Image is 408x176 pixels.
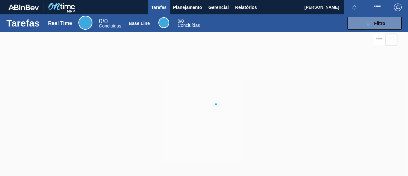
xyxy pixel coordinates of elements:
[374,4,381,11] img: userActions
[48,20,72,26] div: Real Time
[178,19,200,27] div: Base Line
[374,21,385,26] span: Filtro
[158,17,169,28] div: Base Line
[129,21,150,26] div: Base Line
[8,4,39,10] img: TNhmsLtSVTkK8tSr43FrP2fwEKptu5GPRR3wAAAABJRU5ErkJggg==
[178,19,180,24] span: 0
[347,17,402,30] button: Filtro
[151,4,167,11] span: Tarefas
[99,19,121,28] div: Real Time
[99,23,121,28] span: Concluídas
[235,4,257,11] span: Relatórios
[344,3,365,12] button: Notificações
[178,23,200,28] span: Concluídas
[99,18,102,25] span: 0
[394,4,402,11] img: Logout
[178,19,184,24] span: / 0
[208,4,229,11] span: Gerencial
[99,18,108,25] span: / 0
[78,16,92,30] div: Real Time
[6,19,40,27] h1: Tarefas
[173,4,202,11] span: Planejamento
